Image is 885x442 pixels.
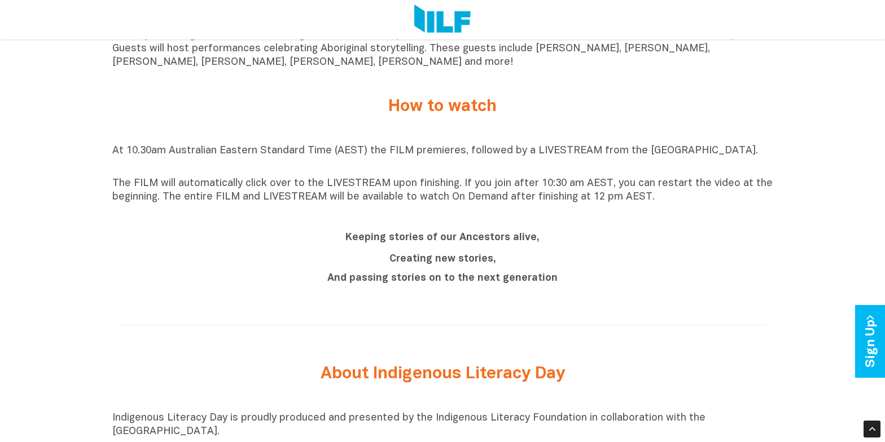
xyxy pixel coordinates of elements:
[231,365,654,383] h2: About Indigenous Literacy Day
[112,144,773,171] p: At 10.30am Australian Eastern Standard Time (AEST) the FILM premieres, followed by a LIVESTREAM f...
[864,421,880,437] div: Scroll Back to Top
[112,177,773,204] p: The FILM will automatically click over to the LIVESTREAM upon finishing. If you join after 10:30 ...
[345,233,540,242] b: Keeping stories of our Ancestors alive,
[231,98,654,116] h2: How to watch
[389,254,496,264] b: Creating new stories,
[414,5,470,35] img: Logo
[327,273,558,283] b: And passing stories on to the next generation
[112,29,773,69] p: Directly following this, the ILF is hosting a LIVESTREAMED performance at [GEOGRAPHIC_DATA] where...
